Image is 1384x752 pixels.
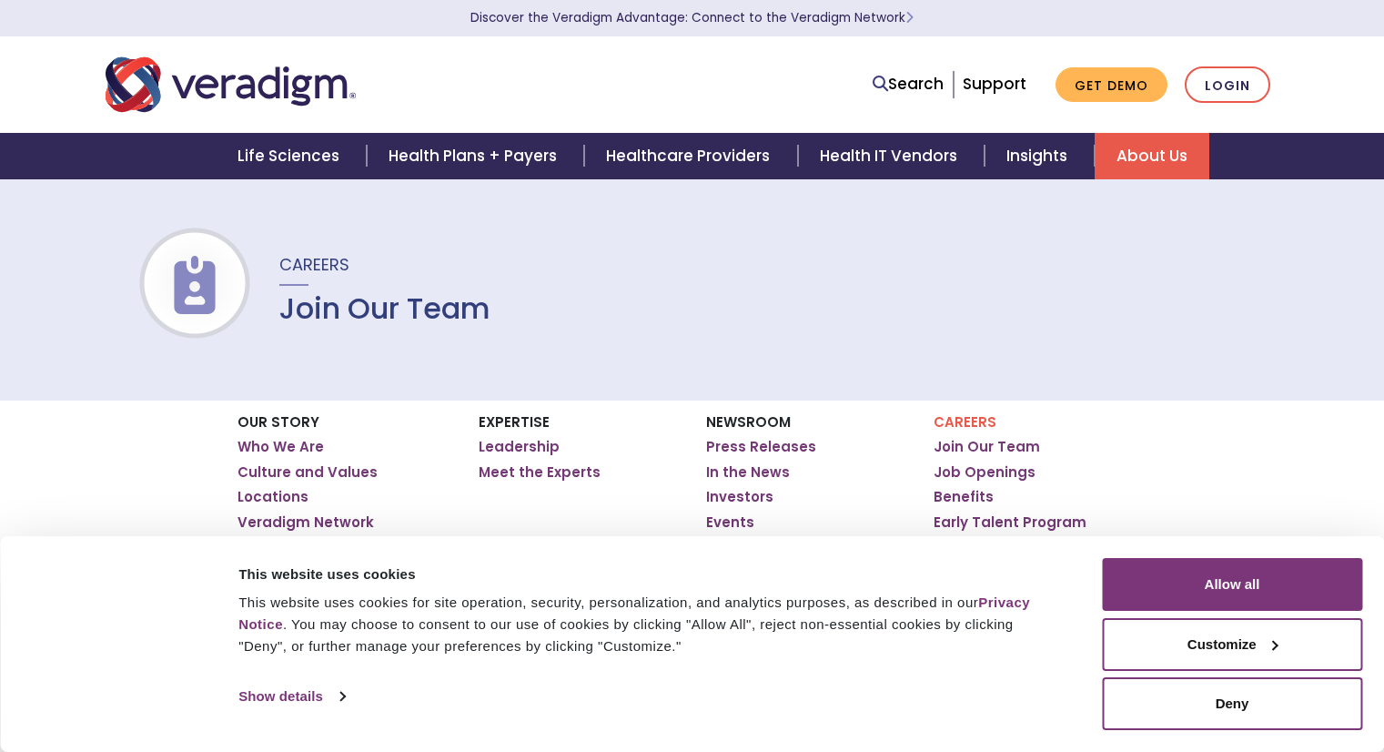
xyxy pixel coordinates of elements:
[934,438,1040,456] a: Join Our Team
[1102,677,1362,730] button: Deny
[934,513,1086,532] a: Early Talent Program
[216,133,367,179] a: Life Sciences
[985,133,1095,179] a: Insights
[479,438,560,456] a: Leadership
[706,463,790,482] a: In the News
[470,9,914,26] a: Discover the Veradigm Advantage: Connect to the Veradigm NetworkLearn More
[706,513,754,532] a: Events
[934,488,994,506] a: Benefits
[237,463,378,482] a: Culture and Values
[934,463,1035,482] a: Job Openings
[238,564,1061,585] div: This website uses cookies
[237,438,324,456] a: Who We Are
[237,513,374,532] a: Veradigm Network
[1095,133,1209,179] a: About Us
[905,9,914,26] span: Learn More
[798,133,985,179] a: Health IT Vendors
[237,488,308,506] a: Locations
[706,488,773,506] a: Investors
[1102,558,1362,611] button: Allow all
[1102,618,1362,671] button: Customize
[238,592,1061,657] div: This website uses cookies for site operation, security, personalization, and analytics purposes, ...
[1056,67,1167,103] a: Get Demo
[279,291,490,326] h1: Join Our Team
[367,133,584,179] a: Health Plans + Payers
[106,55,356,115] img: Veradigm logo
[1185,66,1270,104] a: Login
[873,72,944,97] a: Search
[238,683,344,710] a: Show details
[479,463,601,482] a: Meet the Experts
[279,253,349,276] span: Careers
[584,133,797,179] a: Healthcare Providers
[706,438,816,456] a: Press Releases
[963,73,1026,95] a: Support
